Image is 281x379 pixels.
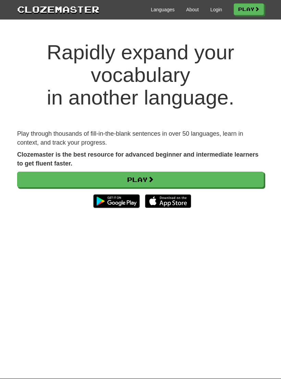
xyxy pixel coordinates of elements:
[186,6,199,13] a: About
[17,3,99,15] a: Clozemaster
[17,130,264,147] p: Play through thousands of fill-in-the-blank sentences in over 50 languages, learn in context, and...
[234,3,264,15] a: Play
[17,172,264,187] a: Play
[17,151,258,167] strong: Clozemaster is the best resource for advanced beginner and intermediate learners to get fluent fa...
[210,6,222,13] a: Login
[151,6,174,13] a: Languages
[90,191,143,211] img: Get it on Google Play
[145,194,191,208] img: Download_on_the_App_Store_Badge_US-UK_135x40-25178aeef6eb6b83b96f5f2d004eda3bffbb37122de64afbaef7...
